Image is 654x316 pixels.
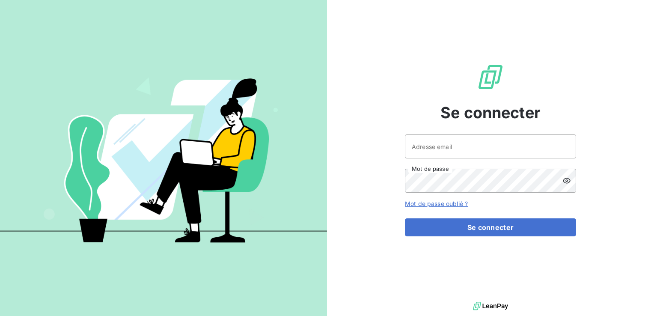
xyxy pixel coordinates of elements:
[405,134,576,158] input: placeholder
[440,101,541,124] span: Se connecter
[405,200,468,207] a: Mot de passe oublié ?
[473,300,508,313] img: logo
[477,63,504,91] img: Logo LeanPay
[405,218,576,236] button: Se connecter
